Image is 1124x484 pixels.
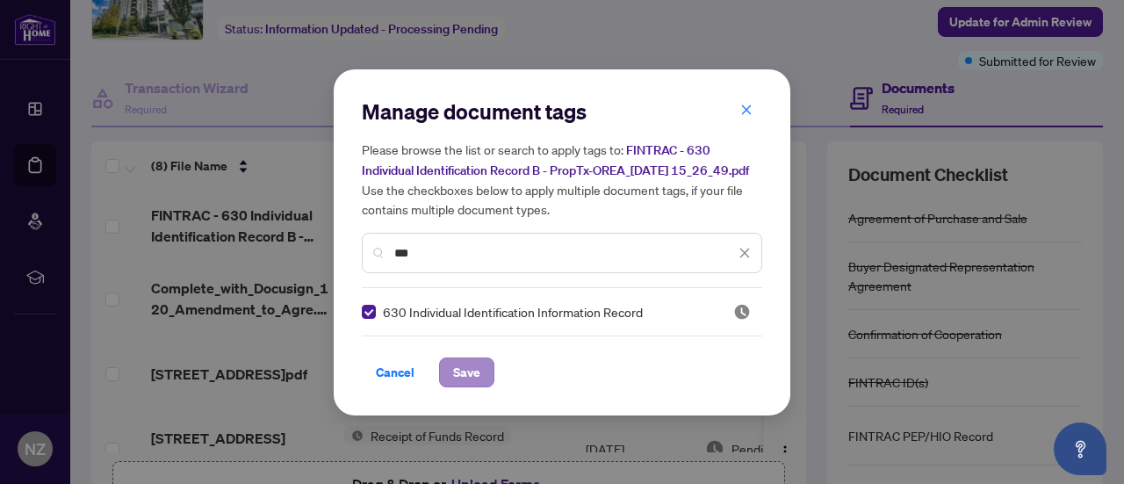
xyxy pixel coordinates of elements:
[383,302,643,321] span: 630 Individual Identification Information Record
[733,303,751,321] img: status
[362,358,429,387] button: Cancel
[733,303,751,321] span: Pending Review
[362,140,762,219] h5: Please browse the list or search to apply tags to: Use the checkboxes below to apply multiple doc...
[376,358,414,386] span: Cancel
[739,247,751,259] span: close
[439,358,494,387] button: Save
[1054,423,1106,475] button: Open asap
[362,98,762,126] h2: Manage document tags
[453,358,480,386] span: Save
[740,104,753,116] span: close
[362,142,749,178] span: FINTRAC - 630 Individual Identification Record B - PropTx-OREA_[DATE] 15_26_49.pdf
